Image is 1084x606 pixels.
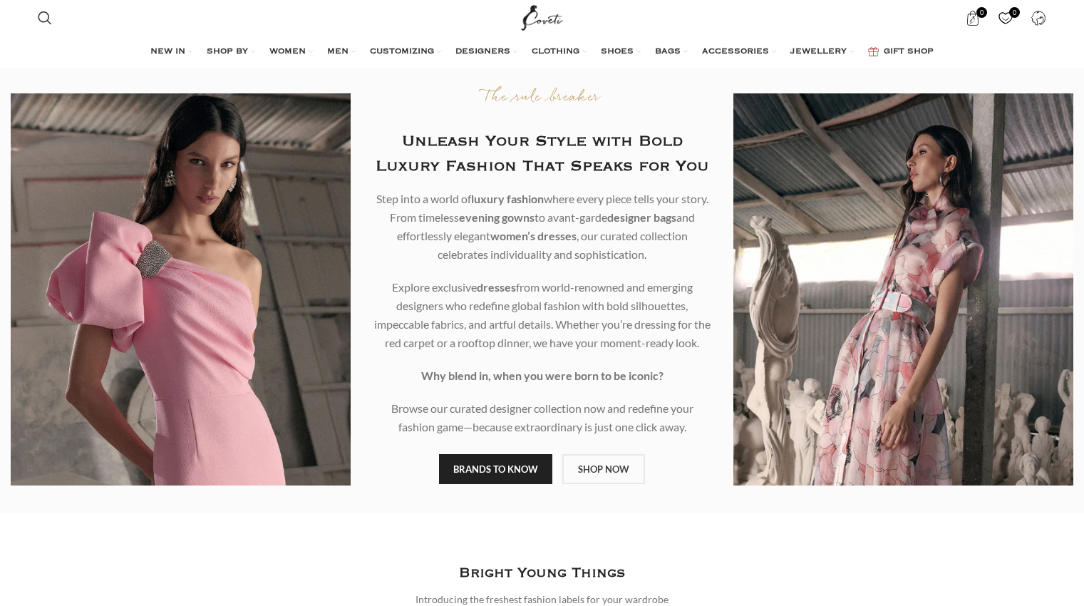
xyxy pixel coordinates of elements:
a: NEW IN [150,38,192,66]
p: The rule breaker [372,88,712,108]
a: Site logo [518,11,566,23]
span: 0 [1009,7,1020,18]
a: BAGS [655,38,688,66]
span: SHOP BY [207,46,248,58]
a: SHOP BY [207,38,255,66]
a: GIFT SHOP [868,38,934,66]
span: WOMEN [269,46,306,58]
p: Browse our curated designer collection now and redefine your fashion game—because extraordinary i... [372,399,712,436]
a: DESIGNERS [455,38,517,66]
a: 0 [991,4,1021,32]
a: SHOP NOW [562,454,645,484]
b: dresses [477,280,516,294]
b: evening gowns [459,210,535,224]
span: ACCESSORIES [702,46,769,58]
a: SHOES [601,38,641,66]
b: luxury fashion [471,192,544,205]
a: MEN [327,38,356,66]
img: GiftBag [868,47,879,56]
span: MEN [327,46,349,58]
span: DESIGNERS [455,46,510,58]
a: Search [31,4,59,32]
a: BRANDS TO KNOW [439,454,552,484]
a: JEWELLERY [790,38,854,66]
a: ACCESSORIES [702,38,776,66]
div: Main navigation [31,38,1053,66]
b: women’s dresses [490,229,577,242]
h2: Unleash Your Style with Bold Luxury Fashion That Speaks for You [372,129,712,179]
a: CUSTOMIZING [370,38,441,66]
a: CLOTHING [532,38,587,66]
h3: Bright Young Things [459,563,625,585]
span: 0 [976,7,987,18]
strong: Why blend in, when you were born to be iconic? [421,369,664,382]
a: 0 [959,4,988,32]
span: JEWELLERY [790,46,847,58]
p: Step into a world of where every piece tells your story. From timeless to avant-garde and effortl... [372,190,712,264]
b: designer bags [607,210,676,224]
span: CUSTOMIZING [370,46,434,58]
div: My Wishlist [991,4,1021,32]
span: NEW IN [150,46,185,58]
span: GIFT SHOP [884,46,934,58]
p: Explore exclusive from world-renowned and emerging designers who redefine global fashion with bol... [372,278,712,352]
a: WOMEN [269,38,313,66]
span: SHOES [601,46,634,58]
span: BAGS [655,46,681,58]
span: CLOTHING [532,46,579,58]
